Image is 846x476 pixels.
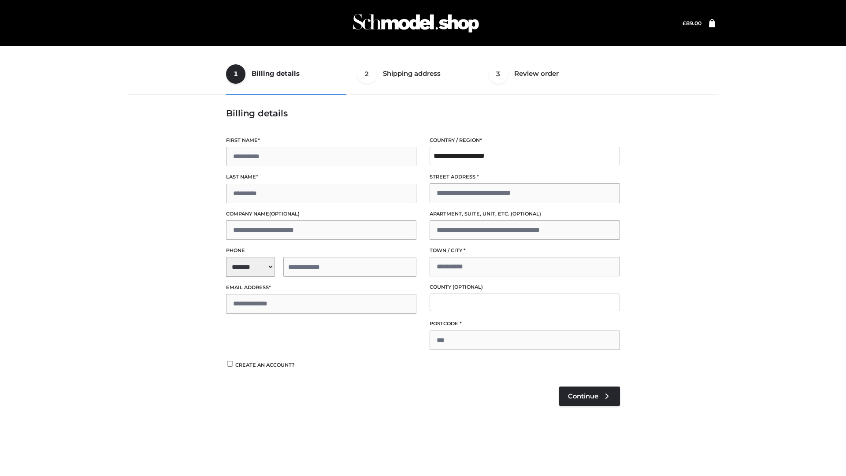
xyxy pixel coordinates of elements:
[226,283,416,292] label: Email address
[683,20,686,26] span: £
[683,20,701,26] bdi: 89.00
[226,136,416,145] label: First name
[350,6,482,41] img: Schmodel Admin 964
[430,136,620,145] label: Country / Region
[430,210,620,218] label: Apartment, suite, unit, etc.
[683,20,701,26] a: £89.00
[430,320,620,328] label: Postcode
[453,284,483,290] span: (optional)
[430,246,620,255] label: Town / City
[269,211,300,217] span: (optional)
[226,173,416,181] label: Last name
[430,283,620,291] label: County
[226,210,416,218] label: Company name
[226,361,234,367] input: Create an account?
[568,392,598,400] span: Continue
[430,173,620,181] label: Street address
[226,246,416,255] label: Phone
[226,108,620,119] h3: Billing details
[235,362,295,368] span: Create an account?
[511,211,541,217] span: (optional)
[559,387,620,406] a: Continue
